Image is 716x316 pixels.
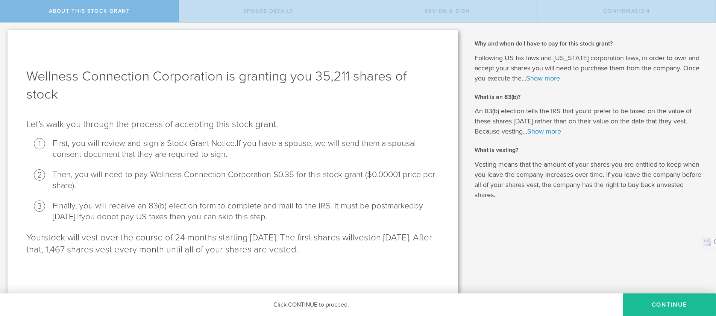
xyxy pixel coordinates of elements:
[53,169,439,191] li: Then, you will need to pay Wellness Connection Corporation $0.35 for this stock grant ($0.00001 p...
[243,8,293,14] span: Spouse Details
[26,118,439,131] p: Let’s walk you through the process of accepting this stock grant .
[603,8,650,14] span: Confirmation
[81,212,107,222] span: you do
[53,201,439,222] li: Finally, you will receive an 83(b) election form to complete and mail to the IRS . It must be pos...
[53,138,439,160] li: First, you will review and sign a Stock Grant Notice.
[527,127,561,135] a: Show more
[425,8,470,14] span: Review & Sign
[26,232,44,243] span: Your
[475,146,705,154] h2: What is vesting?
[475,39,705,48] h2: Why and when do I have to pay for this stock grant?
[354,232,371,243] span: vest
[26,67,439,103] h1: Wellness Connection Corporation is granting you 35,211 shares of stock
[526,74,560,82] a: Show more
[475,93,705,101] h2: What is an 83(b)?
[26,232,439,256] p: stock will vest over the course of 24 months starting [DATE]. The first shares will on [DATE]. Af...
[475,160,705,200] p: Vesting means that the amount of your shares you are entitled to keep when you leave the company ...
[623,293,716,316] button: CONTINUE
[49,8,130,14] span: About this stock grant
[475,106,705,137] p: An 83(b) election tells the IRS that you’d prefer to be taxed on the value of these shares [DATE]...
[475,53,705,84] p: Following US tax laws and [US_STATE] corporation laws, in order to own and accept your shares you...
